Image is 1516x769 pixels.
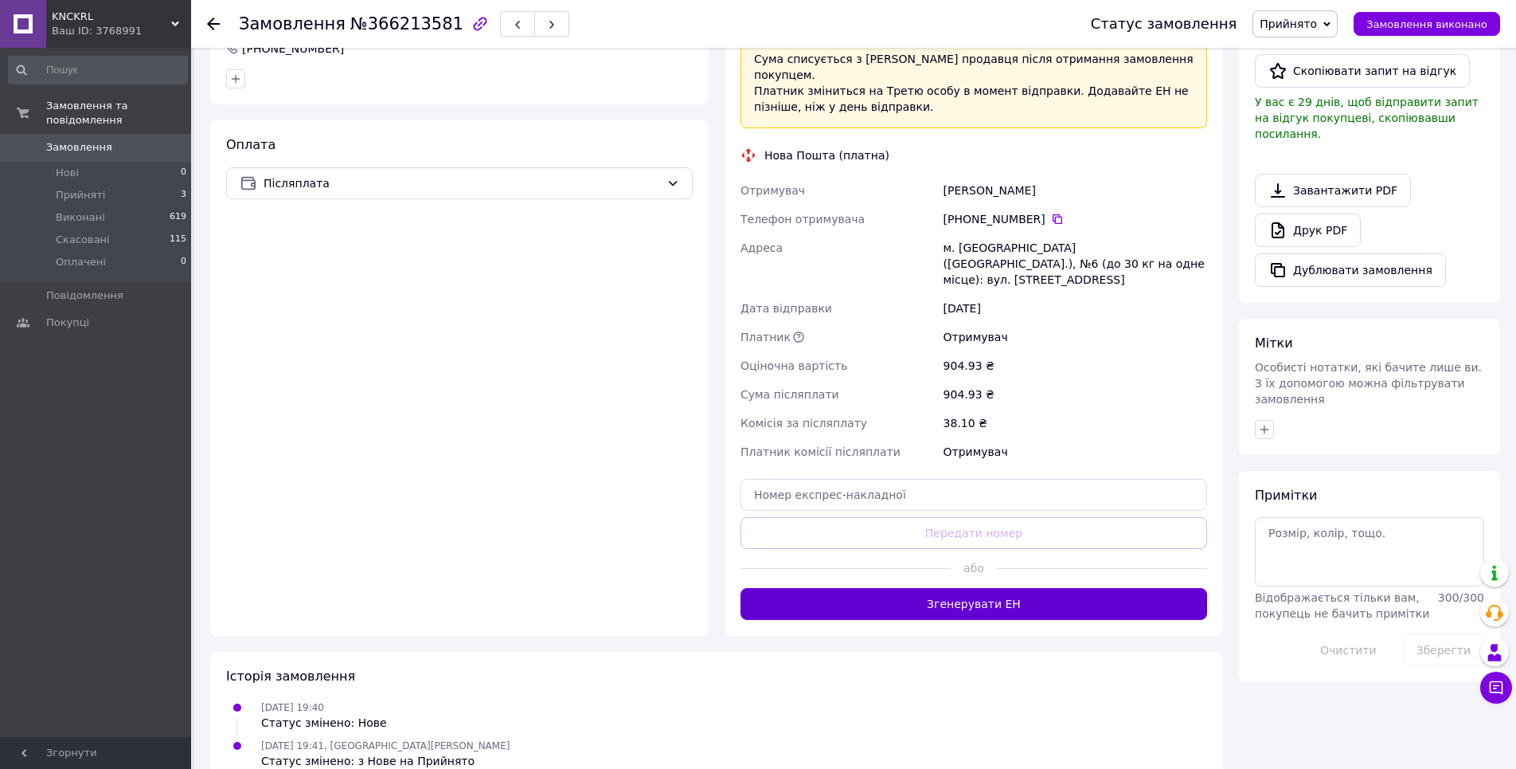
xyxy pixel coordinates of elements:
[56,233,110,247] span: Скасовані
[1255,174,1411,207] a: Завантажити PDF
[754,51,1194,115] div: Сума списується з [PERSON_NAME] продавця після отримання замовлення покупцем. Платник зміниться н...
[56,166,79,180] span: Нові
[350,14,463,33] span: №366213581
[52,24,191,38] div: Ваш ID: 3768991
[740,184,805,197] span: Отримувач
[1354,12,1500,36] button: Замовлення виконано
[740,445,901,458] span: Платник комісії післяплати
[740,302,832,315] span: Дата відправки
[940,380,1210,409] div: 904.93 ₴
[940,233,1210,294] div: м. [GEOGRAPHIC_DATA] ([GEOGRAPHIC_DATA].), №6 (до 30 кг на одне місце): вул. [STREET_ADDRESS]
[264,175,660,192] span: Післяплата
[951,560,998,576] span: або
[46,140,112,155] span: Замовлення
[740,588,1207,620] button: Згенерувати ЕН
[52,10,171,24] span: KNCKRL
[46,316,89,330] span: Покупці
[740,359,847,372] span: Оціночна вартість
[261,702,324,713] span: [DATE] 19:40
[181,166,186,180] span: 0
[940,351,1210,380] div: 904.93 ₴
[1260,18,1317,30] span: Прийнято
[740,417,867,430] span: Комісія за післяплату
[1255,54,1470,88] button: Скопіювати запит на відгук
[740,213,865,226] span: Телефон отримувача
[181,255,186,269] span: 0
[8,56,188,84] input: Пошук
[940,437,1210,466] div: Отримувач
[1255,361,1482,406] span: Особисті нотатки, які бачите лише ви. З їх допомогою можна фільтрувати замовлення
[1255,335,1293,351] span: Мітки
[1480,672,1512,704] button: Чат з покупцем
[940,294,1210,323] div: [DATE]
[170,210,186,225] span: 619
[740,479,1207,511] input: Номер експрес-накладної
[46,288,123,303] span: Повідомлення
[46,99,191,128] span: Замовлення та повідомлення
[1255,488,1317,503] span: Примітки
[207,16,220,32] div: Повернутися назад
[944,211,1207,227] div: [PHONE_NUMBER]
[1255,214,1361,247] a: Друк PDF
[1091,16,1237,32] div: Статус замовлення
[1255,96,1479,140] span: У вас є 29 днів, щоб відправити запит на відгук покупцеві, скопіювавши посилання.
[240,41,346,57] div: [PHONE_NUMBER]
[940,176,1210,205] div: [PERSON_NAME]
[56,188,105,202] span: Прийняті
[181,188,186,202] span: 3
[740,388,839,401] span: Сума післяплати
[740,331,791,343] span: Платник
[940,323,1210,351] div: Отримувач
[56,255,106,269] span: Оплачені
[226,669,355,684] span: Історія замовлення
[1366,18,1487,30] span: Замовлення виконано
[740,241,783,254] span: Адреса
[1438,591,1484,604] span: 300 / 300
[56,210,105,225] span: Виконані
[261,753,510,769] div: Статус змінено: з Нове на Прийнято
[226,137,275,152] span: Оплата
[261,715,387,731] div: Статус змінено: Нове
[1255,591,1429,620] span: Відображається тільки вам, покупець не бачить примітки
[760,147,893,163] div: Нова Пошта (платна)
[940,409,1210,437] div: 38.10 ₴
[1255,253,1446,287] button: Дублювати замовлення
[261,740,510,751] span: [DATE] 19:41, [GEOGRAPHIC_DATA][PERSON_NAME]
[239,14,346,33] span: Замовлення
[170,233,186,247] span: 115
